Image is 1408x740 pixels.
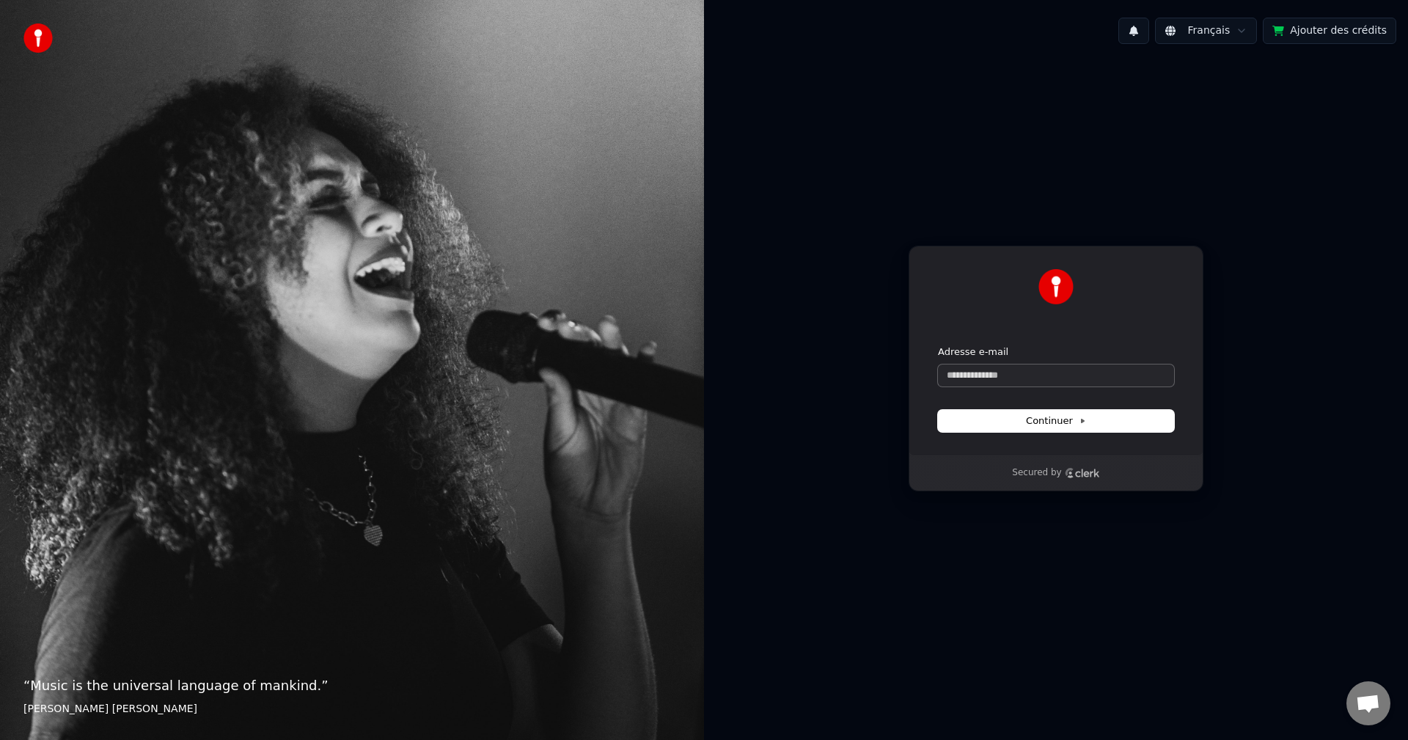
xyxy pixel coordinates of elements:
[1263,18,1396,44] button: Ajouter des crédits
[1038,269,1074,304] img: Youka
[1012,467,1061,479] p: Secured by
[938,410,1174,432] button: Continuer
[1065,468,1100,478] a: Clerk logo
[23,702,681,717] footer: [PERSON_NAME] [PERSON_NAME]
[1346,681,1390,725] a: Ouvrir le chat
[23,675,681,696] p: “ Music is the universal language of mankind. ”
[1026,414,1086,428] span: Continuer
[938,345,1008,359] label: Adresse e-mail
[23,23,53,53] img: youka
